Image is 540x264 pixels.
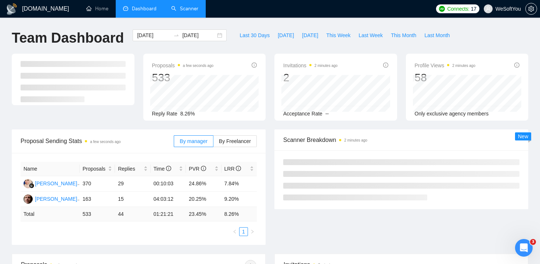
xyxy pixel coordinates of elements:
td: 533 [80,207,115,221]
div: 2 [283,71,338,85]
span: PVR [189,166,206,172]
span: Last 30 Days [240,31,270,39]
button: Last Month [420,29,454,41]
td: 9.20% [222,192,257,207]
span: right [250,229,255,234]
div: [PERSON_NAME] [35,179,77,188]
button: Last 30 Days [235,29,274,41]
span: Last Month [424,31,450,39]
time: 2 minutes ago [344,138,367,142]
button: This Month [387,29,420,41]
span: This Month [391,31,416,39]
th: Name [21,162,80,176]
span: info-circle [383,63,388,68]
span: left [233,229,237,234]
img: logo [6,3,18,15]
img: gigradar-bm.png [29,183,34,188]
span: swap-right [173,32,179,38]
span: user [486,6,491,11]
span: info-circle [201,166,206,171]
span: New [518,133,528,139]
span: setting [526,6,537,12]
span: Profile Views [415,61,476,70]
button: [DATE] [298,29,322,41]
td: 29 [115,176,150,192]
button: left [230,227,239,236]
li: Previous Page [230,227,239,236]
span: dashboard [123,6,128,11]
button: Last Week [354,29,387,41]
span: -- [325,111,329,117]
iframe: Intercom live chat [515,239,533,257]
td: Total [21,207,80,221]
th: Replies [115,162,150,176]
img: DB [24,195,33,204]
span: Scanner Breakdown [283,135,519,145]
td: 44 [115,207,150,221]
time: 2 minutes ago [314,64,338,68]
a: 1 [240,228,248,236]
td: 7.84% [222,176,257,192]
a: homeHome [86,6,108,12]
span: Reply Rate [152,111,177,117]
span: [DATE] [278,31,294,39]
div: [PERSON_NAME] [35,195,77,203]
span: By manager [180,138,207,144]
span: info-circle [166,166,171,171]
td: 04:03:12 [151,192,186,207]
span: [DATE] [302,31,318,39]
img: AJ [24,179,33,188]
button: right [248,227,257,236]
span: info-circle [236,166,241,171]
input: Start date [137,31,170,39]
span: 8.26% [180,111,195,117]
span: Proposal Sending Stats [21,136,174,146]
button: [DATE] [274,29,298,41]
span: Proposals [152,61,214,70]
time: 2 minutes ago [452,64,475,68]
td: 24.86% [186,176,221,192]
time: a few seconds ago [183,64,213,68]
a: DB[PERSON_NAME] [24,196,77,201]
td: 370 [80,176,115,192]
button: This Week [322,29,354,41]
td: 8.26 % [222,207,257,221]
a: AJ[PERSON_NAME] [24,180,77,186]
img: upwork-logo.png [439,6,445,12]
div: 58 [415,71,476,85]
span: Last Week [359,31,383,39]
time: a few seconds ago [90,140,120,144]
th: Proposals [80,162,115,176]
td: 00:10:03 [151,176,186,192]
span: info-circle [514,63,519,68]
span: Only exclusive agency members [415,111,489,117]
a: setting [525,6,537,12]
span: to [173,32,179,38]
span: By Freelancer [219,138,251,144]
span: info-circle [252,63,257,68]
td: 163 [80,192,115,207]
input: End date [182,31,216,39]
h1: Team Dashboard [12,29,124,47]
td: 01:21:21 [151,207,186,221]
span: Invitations [283,61,338,70]
span: Time [154,166,171,172]
span: LRR [224,166,241,172]
span: 3 [530,239,536,245]
li: Next Page [248,227,257,236]
span: Dashboard [132,6,156,12]
div: 533 [152,71,214,85]
li: 1 [239,227,248,236]
span: This Week [326,31,350,39]
td: 23.45 % [186,207,221,221]
span: Replies [118,165,142,173]
span: Connects: [447,5,469,13]
span: Acceptance Rate [283,111,323,117]
button: setting [525,3,537,15]
span: Proposals [83,165,107,173]
a: searchScanner [171,6,198,12]
td: 15 [115,192,150,207]
td: 20.25% [186,192,221,207]
span: 17 [471,5,476,13]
